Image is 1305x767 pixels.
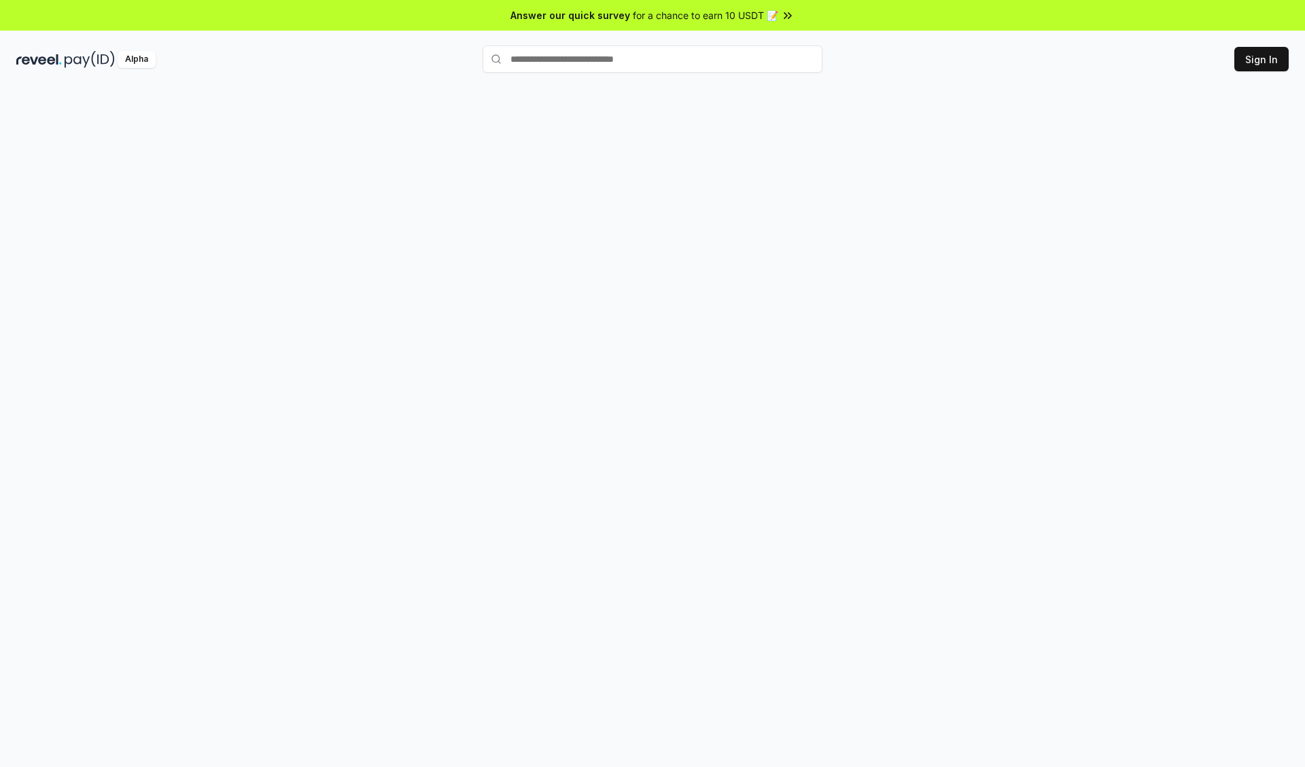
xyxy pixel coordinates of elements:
button: Sign In [1234,47,1289,71]
div: Alpha [118,51,156,68]
span: for a chance to earn 10 USDT 📝 [633,8,778,22]
img: pay_id [65,51,115,68]
img: reveel_dark [16,51,62,68]
span: Answer our quick survey [510,8,630,22]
